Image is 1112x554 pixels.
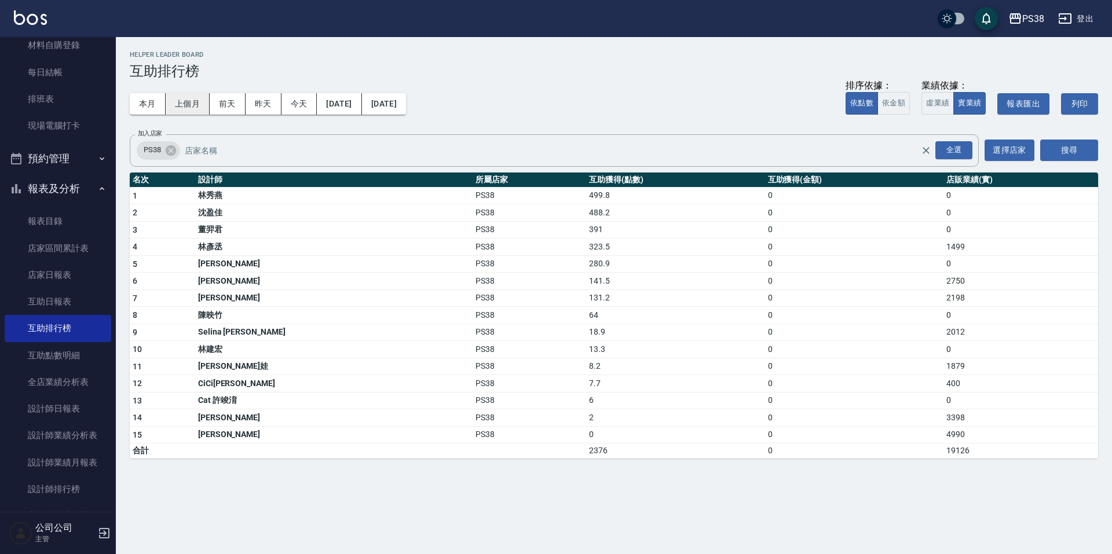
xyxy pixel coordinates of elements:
[765,375,943,392] td: 0
[137,141,180,160] div: PS38
[985,140,1034,161] button: 選擇店家
[133,396,142,405] span: 13
[195,392,473,409] td: Cat 許竣淯
[133,259,137,269] span: 5
[133,242,137,251] span: 4
[9,522,32,545] img: Person
[943,307,1098,324] td: 0
[195,324,473,341] td: Selina [PERSON_NAME]
[943,204,1098,222] td: 0
[195,426,473,443] td: [PERSON_NAME]
[195,341,473,358] td: 林建宏
[473,289,586,307] td: PS38
[765,204,943,222] td: 0
[943,273,1098,290] td: 2750
[5,59,111,86] a: 每日結帳
[586,409,765,427] td: 2
[473,392,586,409] td: PS38
[921,92,954,115] button: 虛業績
[5,174,111,204] button: 報表及分析
[943,409,1098,427] td: 3398
[246,93,281,115] button: 昨天
[133,276,137,285] span: 6
[765,273,943,290] td: 0
[5,342,111,369] a: 互助點數明細
[130,51,1098,58] h2: Helper Leader Board
[133,379,142,388] span: 12
[195,289,473,307] td: [PERSON_NAME]
[5,449,111,476] a: 設計師業績月報表
[133,344,142,354] span: 10
[133,430,142,439] span: 15
[195,255,473,273] td: [PERSON_NAME]
[586,375,765,392] td: 7.7
[133,191,137,200] span: 1
[281,93,317,115] button: 今天
[473,426,586,443] td: PS38
[943,392,1098,409] td: 0
[166,93,210,115] button: 上個月
[195,173,473,188] th: 設計師
[586,358,765,375] td: 8.2
[943,341,1098,358] td: 0
[586,221,765,239] td: 391
[133,328,137,337] span: 9
[1061,93,1098,115] button: 列印
[1022,12,1044,26] div: PS38
[943,239,1098,256] td: 1499
[921,80,986,92] div: 業績依據：
[765,221,943,239] td: 0
[765,187,943,204] td: 0
[195,375,473,392] td: CiCi[PERSON_NAME]
[1054,8,1098,30] button: 登出
[586,392,765,409] td: 6
[765,324,943,341] td: 0
[130,93,166,115] button: 本月
[943,173,1098,188] th: 店販業績(實)
[473,409,586,427] td: PS38
[5,288,111,315] a: 互助日報表
[586,307,765,324] td: 64
[473,204,586,222] td: PS38
[130,63,1098,79] h3: 互助排行榜
[362,93,406,115] button: [DATE]
[473,173,586,188] th: 所屬店家
[1040,140,1098,161] button: 搜尋
[586,273,765,290] td: 141.5
[35,522,94,534] h5: 公司公司
[765,289,943,307] td: 0
[997,93,1049,115] button: 報表匯出
[5,262,111,288] a: 店家日報表
[5,369,111,395] a: 全店業績分析表
[133,310,137,320] span: 8
[765,392,943,409] td: 0
[317,93,361,115] button: [DATE]
[586,187,765,204] td: 499.8
[765,341,943,358] td: 0
[586,443,765,458] td: 2376
[5,208,111,234] a: 報表目錄
[943,375,1098,392] td: 400
[918,142,934,159] button: Clear
[586,426,765,443] td: 0
[953,92,986,115] button: 實業績
[182,140,941,160] input: 店家名稱
[473,239,586,256] td: PS38
[473,273,586,290] td: PS38
[943,255,1098,273] td: 0
[133,208,137,217] span: 2
[943,358,1098,375] td: 1879
[473,221,586,239] td: PS38
[195,307,473,324] td: 陳映竹
[943,426,1098,443] td: 4990
[586,255,765,273] td: 280.9
[5,502,111,529] a: 商品銷售排行榜
[943,324,1098,341] td: 2012
[5,112,111,139] a: 現場電腦打卡
[210,93,246,115] button: 前天
[473,255,586,273] td: PS38
[5,32,111,58] a: 材料自購登錄
[130,443,195,458] td: 合計
[586,289,765,307] td: 131.2
[195,221,473,239] td: 董羿君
